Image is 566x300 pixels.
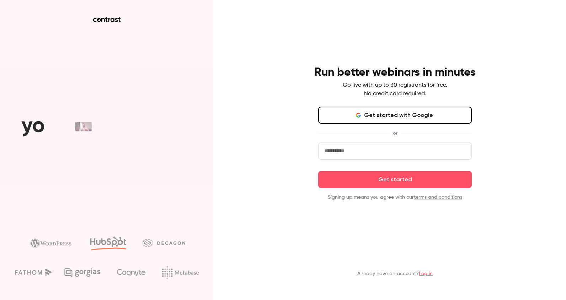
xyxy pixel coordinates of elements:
button: Get started with Google [318,107,472,124]
p: Signing up means you agree with our [318,194,472,201]
a: terms and conditions [414,195,462,200]
span: or [389,129,401,137]
p: Go live with up to 30 registrants for free. No credit card required. [343,81,447,98]
h4: Run better webinars in minutes [314,65,476,80]
p: Already have an account? [357,270,433,277]
button: Get started [318,171,472,188]
a: Log in [419,271,433,276]
img: decagon [143,239,185,247]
